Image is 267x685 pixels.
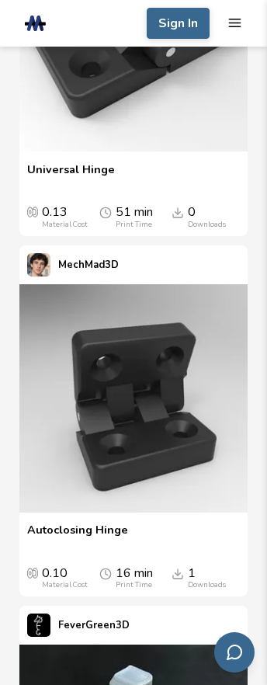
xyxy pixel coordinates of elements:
[19,606,137,645] a: FeverGreen3D's profileFeverGreen3D
[116,580,152,589] div: Print Time
[58,616,130,635] p: FeverGreen3D
[42,205,88,228] div: 0.13
[27,163,115,190] a: Universal Hinge
[116,566,153,589] div: 16 min
[99,205,112,219] span: Average Print Time
[27,253,50,276] img: MechMad3D's profile
[188,566,226,589] div: 1
[188,580,226,589] div: Downloads
[27,205,38,217] span: Average Cost
[19,245,127,284] a: MechMad3D's profileMechMad3D
[27,566,38,579] span: Average Cost
[42,220,88,228] div: Material Cost
[172,566,184,580] span: Downloads
[42,566,88,589] div: 0.10
[188,220,226,228] div: Downloads
[172,205,184,219] span: Downloads
[99,566,112,580] span: Average Print Time
[116,205,153,228] div: 51 min
[214,632,255,673] button: Send feedback via email
[27,523,128,551] a: Autoclosing Hinge
[27,614,50,637] img: FeverGreen3D's profile
[188,205,226,228] div: 0
[42,580,88,589] div: Material Cost
[58,256,119,274] p: MechMad3D
[116,220,152,228] div: Print Time
[147,8,210,39] button: Sign In
[227,16,242,30] button: mobile navigation menu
